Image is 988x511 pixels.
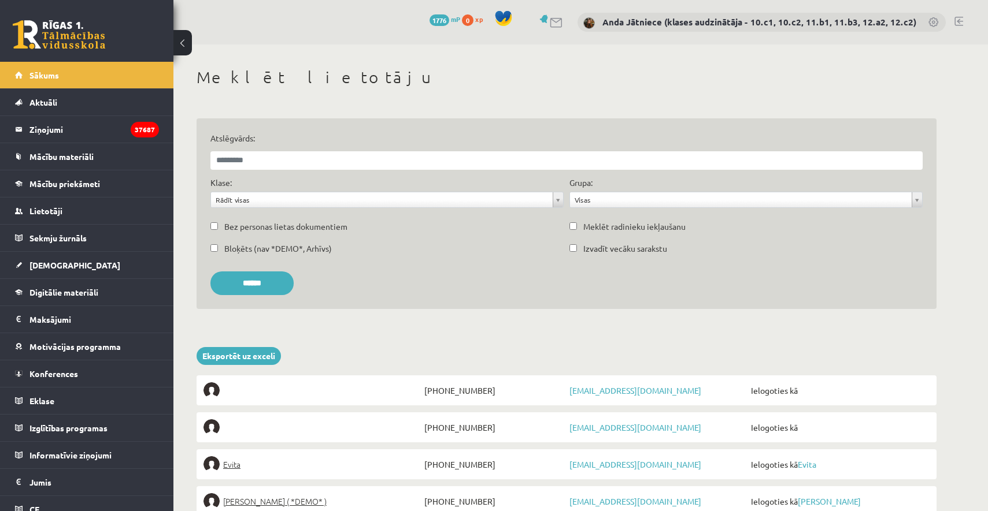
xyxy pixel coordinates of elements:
[15,252,159,278] a: [DEMOGRAPHIC_DATA]
[421,456,567,472] span: [PHONE_NUMBER]
[748,382,930,398] span: Ielogoties kā
[430,14,449,26] span: 1776
[15,170,159,197] a: Mācību priekšmeti
[224,221,347,233] label: Bez personas lietas dokumentiem
[29,368,78,379] span: Konferences
[451,14,460,24] span: mP
[29,306,159,333] legend: Maksājumi
[224,243,332,255] label: Bloķēts (nav *DEMO*, Arhīvs)
[13,20,105,49] a: Rīgas 1. Tālmācības vidusskola
[583,17,595,29] img: Anda Jātniece (klases audzinātāja - 10.c1, 10.c2, 11.b1, 11.b3, 12.a2, 12.c2)
[29,260,120,270] span: [DEMOGRAPHIC_DATA]
[15,442,159,468] a: Informatīvie ziņojumi
[748,456,930,472] span: Ielogoties kā
[15,116,159,143] a: Ziņojumi37687
[569,422,701,432] a: [EMAIL_ADDRESS][DOMAIN_NAME]
[569,496,701,506] a: [EMAIL_ADDRESS][DOMAIN_NAME]
[569,385,701,396] a: [EMAIL_ADDRESS][DOMAIN_NAME]
[15,415,159,441] a: Izglītības programas
[15,306,159,333] a: Maksājumi
[29,178,100,189] span: Mācību priekšmeti
[15,143,159,170] a: Mācību materiāli
[583,221,686,233] label: Meklēt radinieku iekļaušanu
[29,287,98,297] span: Digitālie materiāli
[131,122,159,137] i: 37687
[29,70,59,80] span: Sākums
[210,132,923,144] label: Atslēgvārds:
[462,14,473,26] span: 0
[15,387,159,414] a: Eklase
[602,16,916,28] a: Anda Jātniece (klases audzinātāja - 10.c1, 10.c2, 11.b1, 11.b3, 12.a2, 12.c2)
[29,151,94,162] span: Mācību materiāli
[216,192,548,207] span: Rādīt visas
[15,360,159,387] a: Konferences
[798,459,816,469] a: Evita
[421,493,567,509] span: [PHONE_NUMBER]
[29,396,54,406] span: Eklase
[203,493,421,509] a: [PERSON_NAME] ( *DEMO* )
[203,456,220,472] img: Evita
[29,423,108,433] span: Izglītības programas
[29,97,57,107] span: Aktuāli
[462,14,489,24] a: 0 xp
[29,450,112,460] span: Informatīvie ziņojumi
[29,477,51,487] span: Jumis
[421,419,567,435] span: [PHONE_NUMBER]
[15,279,159,305] a: Digitālie materiāli
[575,192,907,207] span: Visas
[29,233,87,243] span: Sekmju žurnāls
[748,493,930,509] span: Ielogoties kā
[748,419,930,435] span: Ielogoties kā
[475,14,483,24] span: xp
[15,197,159,224] a: Lietotāji
[15,333,159,360] a: Motivācijas programma
[798,496,861,506] a: [PERSON_NAME]
[570,192,922,207] a: Visas
[203,456,421,472] a: Evita
[29,206,62,216] span: Lietotāji
[15,469,159,495] a: Jumis
[15,225,159,251] a: Sekmju žurnāls
[223,456,240,472] span: Evita
[211,192,563,207] a: Rādīt visas
[197,347,281,365] a: Eksportēt uz exceli
[569,177,593,189] label: Grupa:
[29,116,159,143] legend: Ziņojumi
[15,62,159,88] a: Sākums
[203,493,220,509] img: Elīna Elizabete Ancveriņa
[15,89,159,115] a: Aktuāli
[569,459,701,469] a: [EMAIL_ADDRESS][DOMAIN_NAME]
[430,14,460,24] a: 1776 mP
[421,382,567,398] span: [PHONE_NUMBER]
[197,68,937,87] h1: Meklēt lietotāju
[29,341,121,352] span: Motivācijas programma
[223,493,327,509] span: [PERSON_NAME] ( *DEMO* )
[210,177,232,189] label: Klase:
[583,243,667,255] label: Izvadīt vecāku sarakstu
